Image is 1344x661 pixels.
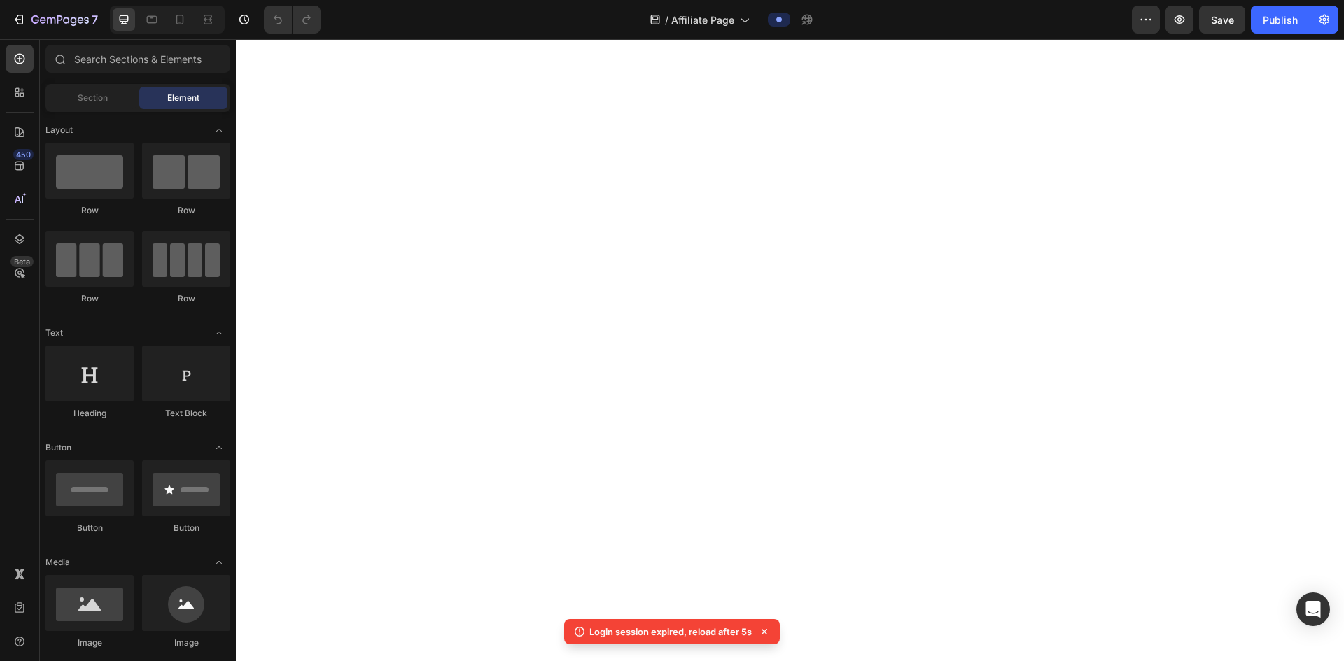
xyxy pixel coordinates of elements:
span: Save [1211,14,1234,26]
div: Open Intercom Messenger [1296,592,1330,626]
button: 7 [6,6,104,34]
span: Toggle open [208,436,230,459]
span: Section [78,92,108,104]
div: Image [142,637,230,649]
iframe: Design area [236,39,1344,661]
div: Publish [1263,13,1298,27]
div: Row [142,204,230,217]
div: Row [45,292,134,305]
div: Text Block [142,407,230,420]
div: Undo/Redo [264,6,321,34]
div: Beta [10,256,34,267]
span: / [665,13,668,27]
span: Toggle open [208,322,230,344]
span: Toggle open [208,551,230,574]
span: Media [45,556,70,569]
p: Login session expired, reload after 5s [589,625,752,639]
div: Row [142,292,230,305]
span: Layout [45,124,73,136]
span: Affiliate Page [671,13,734,27]
div: Image [45,637,134,649]
span: Text [45,327,63,339]
div: 450 [13,149,34,160]
span: Toggle open [208,119,230,141]
div: Button [142,522,230,534]
p: 7 [92,11,98,28]
span: Element [167,92,199,104]
div: Row [45,204,134,217]
div: Button [45,522,134,534]
button: Save [1199,6,1245,34]
div: Heading [45,407,134,420]
span: Button [45,441,71,454]
button: Publish [1251,6,1310,34]
input: Search Sections & Elements [45,45,230,73]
